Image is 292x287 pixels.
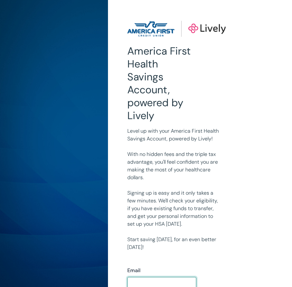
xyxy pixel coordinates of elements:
p: With no hidden fees and the triple tax advantage, you'll feel confident you are making the most o... [127,150,222,181]
p: Level up with your America First Health Savings Account, powered by Lively! [127,127,222,143]
p: Start saving [DATE], for an even better [DATE]! [127,236,222,251]
label: Email [127,267,141,274]
h2: America First Health Savings Account, powered by Lively [127,45,196,122]
p: Signing up is easy and it only takes a few minutes. We'll check your eligibility, if you have exi... [127,189,222,228]
img: Lively [127,21,225,37]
